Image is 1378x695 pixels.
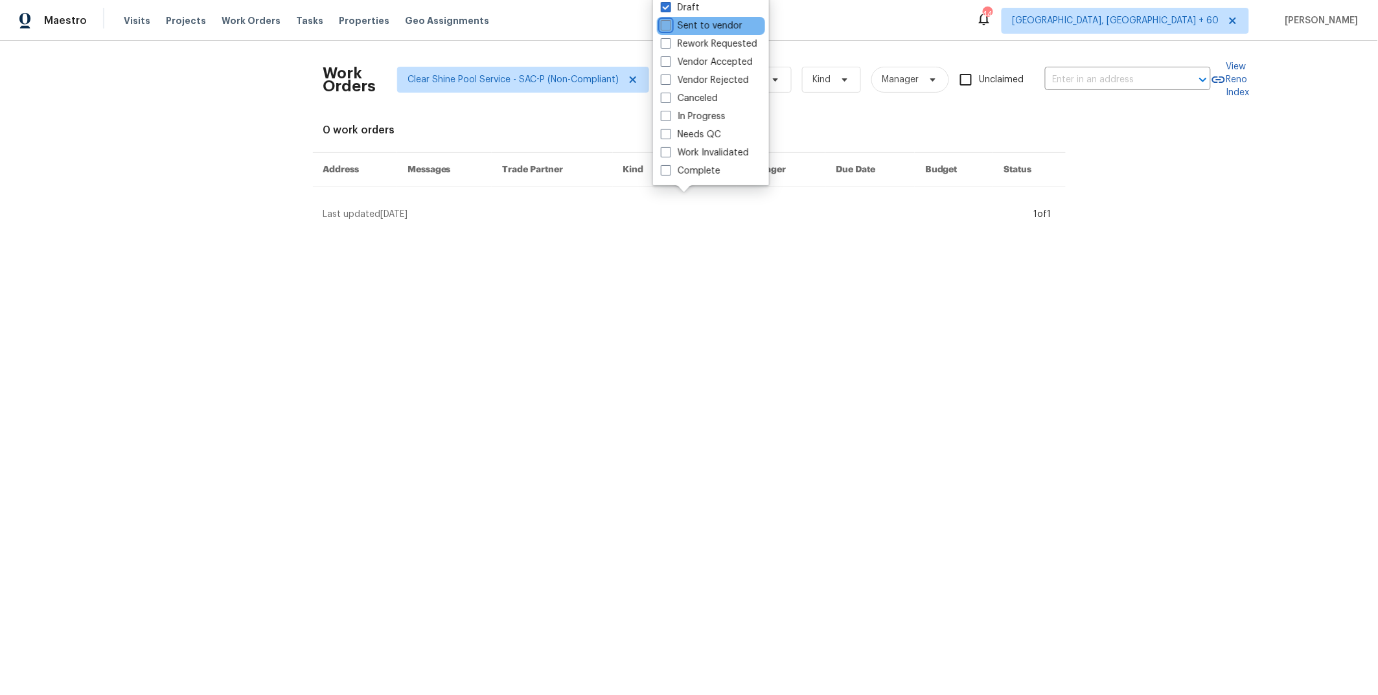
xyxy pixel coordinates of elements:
[323,67,376,93] h2: Work Orders
[983,8,992,21] div: 440
[313,153,397,187] th: Address
[825,153,915,187] th: Due Date
[661,92,718,105] label: Canceled
[323,208,1030,221] div: Last updated
[980,73,1024,87] span: Unclaimed
[339,14,389,27] span: Properties
[1194,71,1212,89] button: Open
[661,165,720,177] label: Complete
[397,153,492,187] th: Messages
[1211,60,1250,99] a: View Reno Index
[915,153,993,187] th: Budget
[661,19,742,32] label: Sent to vendor
[124,14,150,27] span: Visits
[323,124,1055,137] div: 0 work orders
[166,14,206,27] span: Projects
[737,153,826,187] th: Manager
[661,1,700,14] label: Draft
[993,153,1065,187] th: Status
[408,73,619,86] span: Clear Shine Pool Service - SAC-P (Non-Compliant)
[661,110,726,123] label: In Progress
[222,14,281,27] span: Work Orders
[1280,14,1359,27] span: [PERSON_NAME]
[613,153,674,187] th: Kind
[44,14,87,27] span: Maestro
[661,74,749,87] label: Vendor Rejected
[405,14,489,27] span: Geo Assignments
[1013,14,1219,27] span: [GEOGRAPHIC_DATA], [GEOGRAPHIC_DATA] + 60
[381,210,408,219] span: [DATE]
[1034,208,1051,221] div: 1 of 1
[661,146,749,159] label: Work Invalidated
[661,38,757,51] label: Rework Requested
[813,73,831,86] span: Kind
[1045,70,1175,90] input: Enter in an address
[882,73,919,86] span: Manager
[296,16,323,25] span: Tasks
[661,128,721,141] label: Needs QC
[661,56,753,69] label: Vendor Accepted
[492,153,613,187] th: Trade Partner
